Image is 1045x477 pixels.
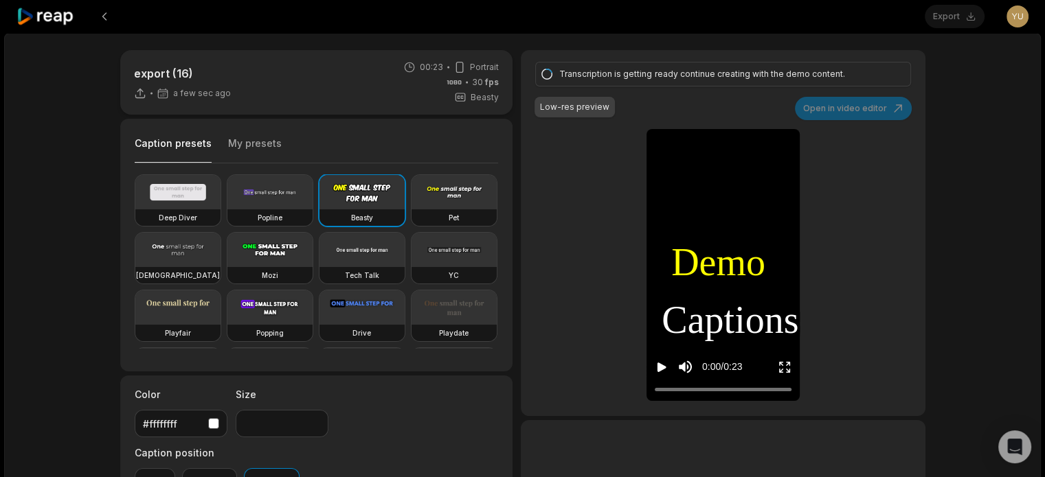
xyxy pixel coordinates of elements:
h3: Playdate [439,327,469,338]
div: 0:00 / 0:23 [702,360,742,374]
button: #ffffffff [135,410,227,437]
span: Captions: [662,291,809,349]
h3: Deep Diver [159,212,197,223]
div: Transcription is getting ready continue creating with the demo content. [559,68,882,80]
h3: Tech Talk [345,270,379,281]
h3: Drive [352,327,371,338]
h3: Mozi [262,270,278,281]
button: Mute sound [677,358,694,375]
span: fps [485,77,499,87]
div: Open Intercom Messenger [998,430,1031,463]
h3: YC [449,270,459,281]
span: Demo [671,233,765,291]
h3: Beasty [351,212,373,223]
button: Caption presets [135,137,212,163]
label: Size [236,387,328,402]
h3: Popping [256,327,284,338]
span: 30 [472,76,499,89]
button: My presets [228,137,282,163]
span: a few sec ago [173,88,231,99]
h3: Playfair [165,327,191,338]
button: Play video [655,354,668,380]
p: export (16) [134,65,231,82]
h3: Popline [258,212,282,223]
h3: Pet [449,212,459,223]
label: Color [135,387,227,402]
span: 00:23 [420,61,443,73]
label: Caption position [135,445,300,460]
span: Portrait [470,61,499,73]
div: Low-res preview [540,101,609,113]
h3: [DEMOGRAPHIC_DATA] [136,270,220,281]
button: Enter Fullscreen [778,354,791,380]
div: #ffffffff [143,417,203,431]
span: Beasty [471,91,499,104]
